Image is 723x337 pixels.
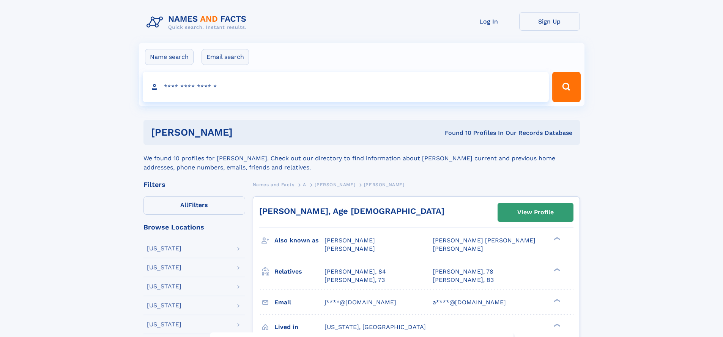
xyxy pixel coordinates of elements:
a: [PERSON_NAME], 73 [324,276,385,284]
h3: Email [274,296,324,309]
span: [PERSON_NAME] [433,245,483,252]
a: [PERSON_NAME] [315,180,355,189]
div: [US_STATE] [147,264,181,271]
div: [US_STATE] [147,283,181,290]
div: [US_STATE] [147,321,181,328]
div: Filters [143,181,245,188]
div: ❯ [552,298,561,303]
label: Name search [145,49,194,65]
a: [PERSON_NAME], 78 [433,267,493,276]
label: Filters [143,196,245,215]
span: [PERSON_NAME] [324,245,375,252]
input: search input [143,72,549,102]
h3: Also known as [274,234,324,247]
a: [PERSON_NAME], Age [DEMOGRAPHIC_DATA] [259,206,444,216]
span: A [303,182,306,187]
button: Search Button [552,72,580,102]
a: [PERSON_NAME], 83 [433,276,494,284]
span: [PERSON_NAME] [315,182,355,187]
a: [PERSON_NAME], 84 [324,267,386,276]
span: [US_STATE], [GEOGRAPHIC_DATA] [324,323,426,331]
div: ❯ [552,236,561,241]
span: [PERSON_NAME] [324,237,375,244]
h3: Relatives [274,265,324,278]
h1: [PERSON_NAME] [151,128,339,137]
a: Log In [458,12,519,31]
label: Email search [202,49,249,65]
div: View Profile [517,204,554,221]
a: A [303,180,306,189]
div: ❯ [552,323,561,328]
a: Names and Facts [253,180,295,189]
div: We found 10 profiles for [PERSON_NAME]. Check out our directory to find information about [PERSON... [143,145,580,172]
a: Sign Up [519,12,580,31]
div: Browse Locations [143,224,245,231]
div: [US_STATE] [147,245,181,252]
h3: Lived in [274,321,324,334]
img: Logo Names and Facts [143,12,253,33]
a: View Profile [498,203,573,222]
div: [US_STATE] [147,302,181,309]
div: ❯ [552,267,561,272]
span: [PERSON_NAME] [PERSON_NAME] [433,237,536,244]
span: All [180,201,188,209]
span: [PERSON_NAME] [364,182,405,187]
div: Found 10 Profiles In Our Records Database [339,129,572,137]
